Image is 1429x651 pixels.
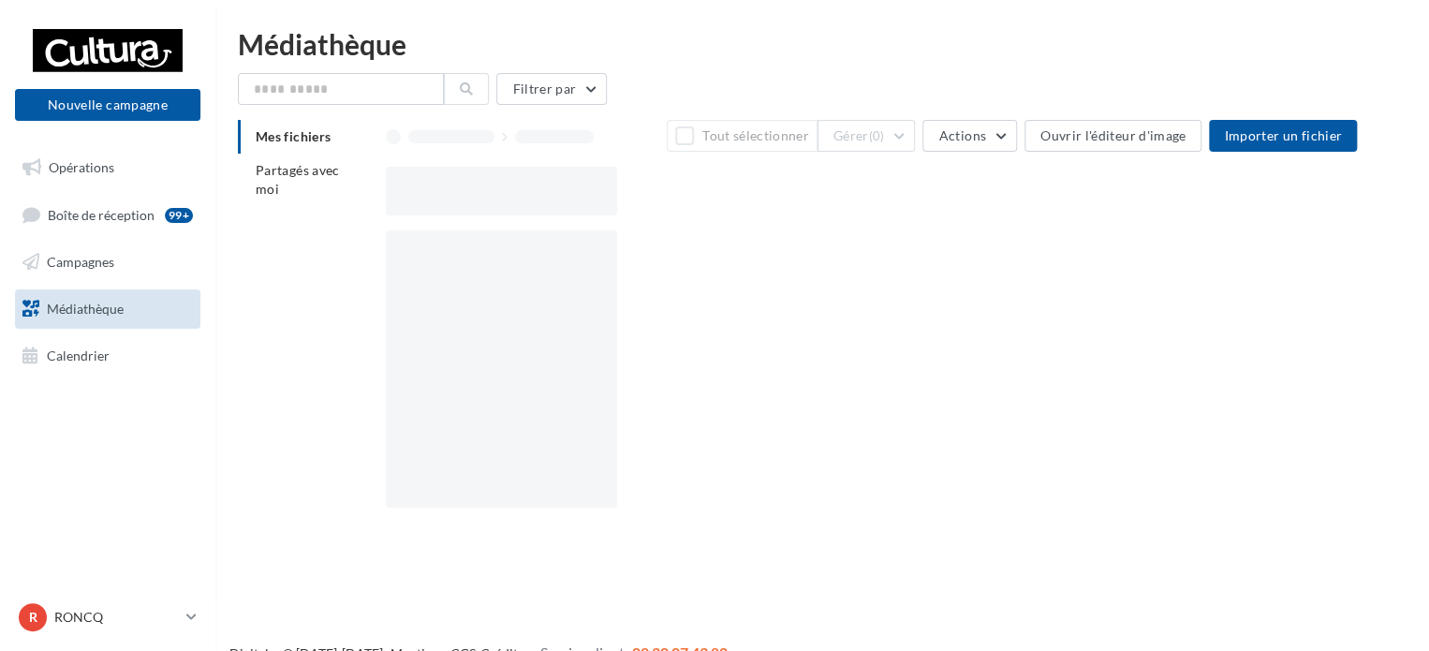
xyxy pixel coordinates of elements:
[11,243,204,282] a: Campagnes
[667,120,817,152] button: Tout sélectionner
[818,120,916,152] button: Gérer(0)
[11,289,204,329] a: Médiathèque
[15,89,200,121] button: Nouvelle campagne
[11,336,204,376] a: Calendrier
[48,206,155,222] span: Boîte de réception
[922,120,1016,152] button: Actions
[238,30,1407,58] div: Médiathèque
[11,148,204,187] a: Opérations
[869,128,885,143] span: (0)
[47,254,114,270] span: Campagnes
[11,195,204,235] a: Boîte de réception99+
[29,608,37,627] span: R
[938,127,985,143] span: Actions
[165,208,193,223] div: 99+
[15,599,200,635] a: R RONCQ
[256,128,331,144] span: Mes fichiers
[1024,120,1201,152] button: Ouvrir l'éditeur d'image
[49,159,114,175] span: Opérations
[47,347,110,362] span: Calendrier
[1209,120,1357,152] button: Importer un fichier
[496,73,607,105] button: Filtrer par
[54,608,179,627] p: RONCQ
[256,162,340,197] span: Partagés avec moi
[1224,127,1342,143] span: Importer un fichier
[47,301,124,317] span: Médiathèque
